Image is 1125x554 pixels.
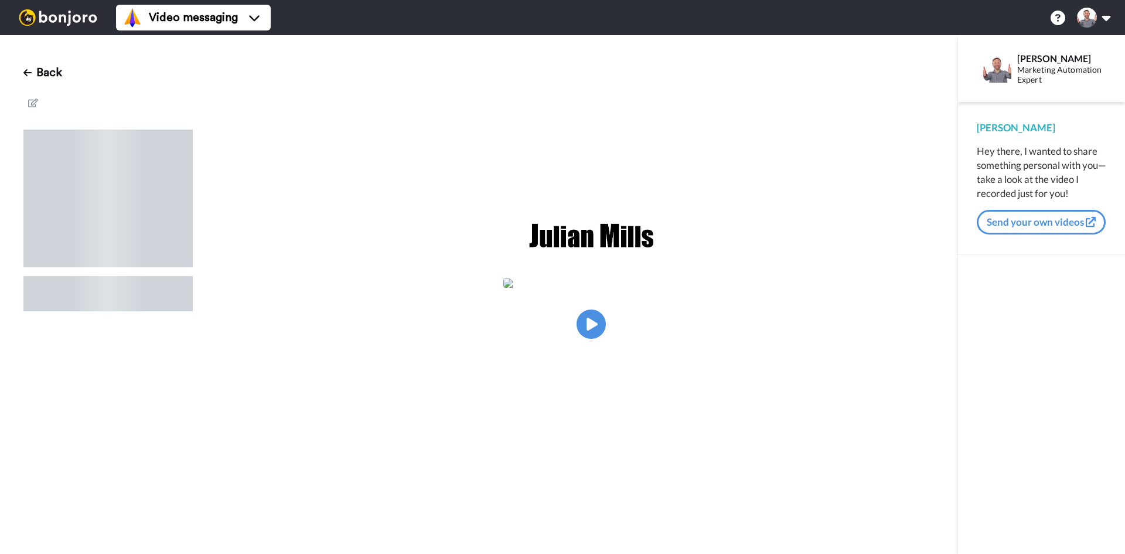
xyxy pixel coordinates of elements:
span: Video messaging [149,9,238,26]
div: Hey there, I wanted to share something personal with you—take a look at the video I recorded just... [977,144,1106,200]
img: vm-color.svg [123,8,142,27]
button: Send your own videos [977,210,1106,234]
div: [PERSON_NAME] [1017,53,1106,64]
img: bj-logo-header-white.svg [14,9,102,26]
img: f8494b91-53e0-4db8-ac0e-ddbef9ae8874 [527,216,656,255]
img: Profile Image [983,55,1011,83]
div: Marketing Automation Expert [1017,65,1106,85]
button: Back [23,59,62,87]
div: [PERSON_NAME] [977,121,1106,135]
img: 14f122fe-a00a-4a09-b83a-3b15d10ba6c7.jpg [503,278,679,288]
